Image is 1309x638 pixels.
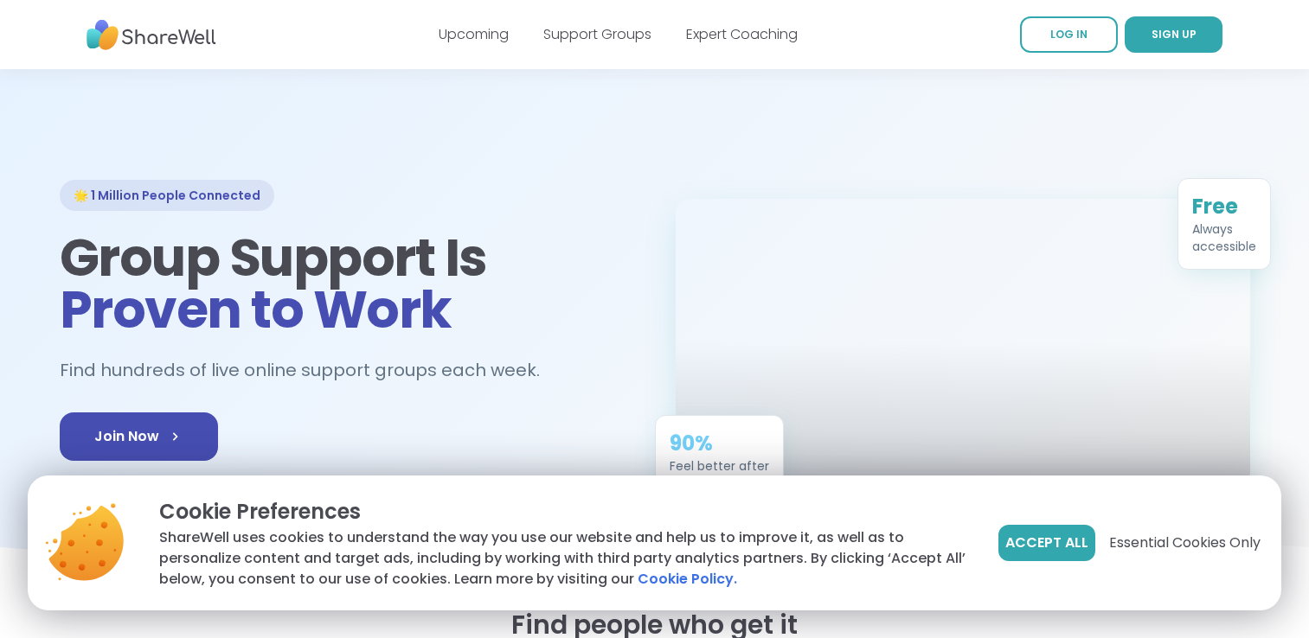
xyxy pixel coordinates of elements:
[1005,533,1088,553] span: Accept All
[638,569,737,590] a: Cookie Policy.
[159,496,971,527] p: Cookie Preferences
[1152,27,1197,41] span: SIGN UP
[1192,193,1256,220] div: Free
[87,11,216,59] img: ShareWell Nav Logo
[94,426,183,447] span: Join Now
[1109,533,1261,553] span: Essential Cookies Only
[1020,16,1118,53] a: LOG IN
[60,232,634,335] h1: Group Support Is
[60,356,558,385] h2: Find hundreds of live online support groups each week.
[686,24,798,44] a: Expert Coaching
[670,457,769,492] div: Feel better after just one session
[60,412,218,461] a: Join Now
[60,180,274,211] div: 🌟 1 Million People Connected
[159,527,971,590] p: ShareWell uses cookies to understand the way you use our website and help us to improve it, as we...
[1050,27,1088,41] span: LOG IN
[998,525,1095,561] button: Accept All
[670,430,769,457] div: 90%
[1192,220,1256,255] div: Always accessible
[60,273,452,346] span: Proven to Work
[1125,16,1222,53] a: SIGN UP
[543,24,651,44] a: Support Groups
[439,24,509,44] a: Upcoming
